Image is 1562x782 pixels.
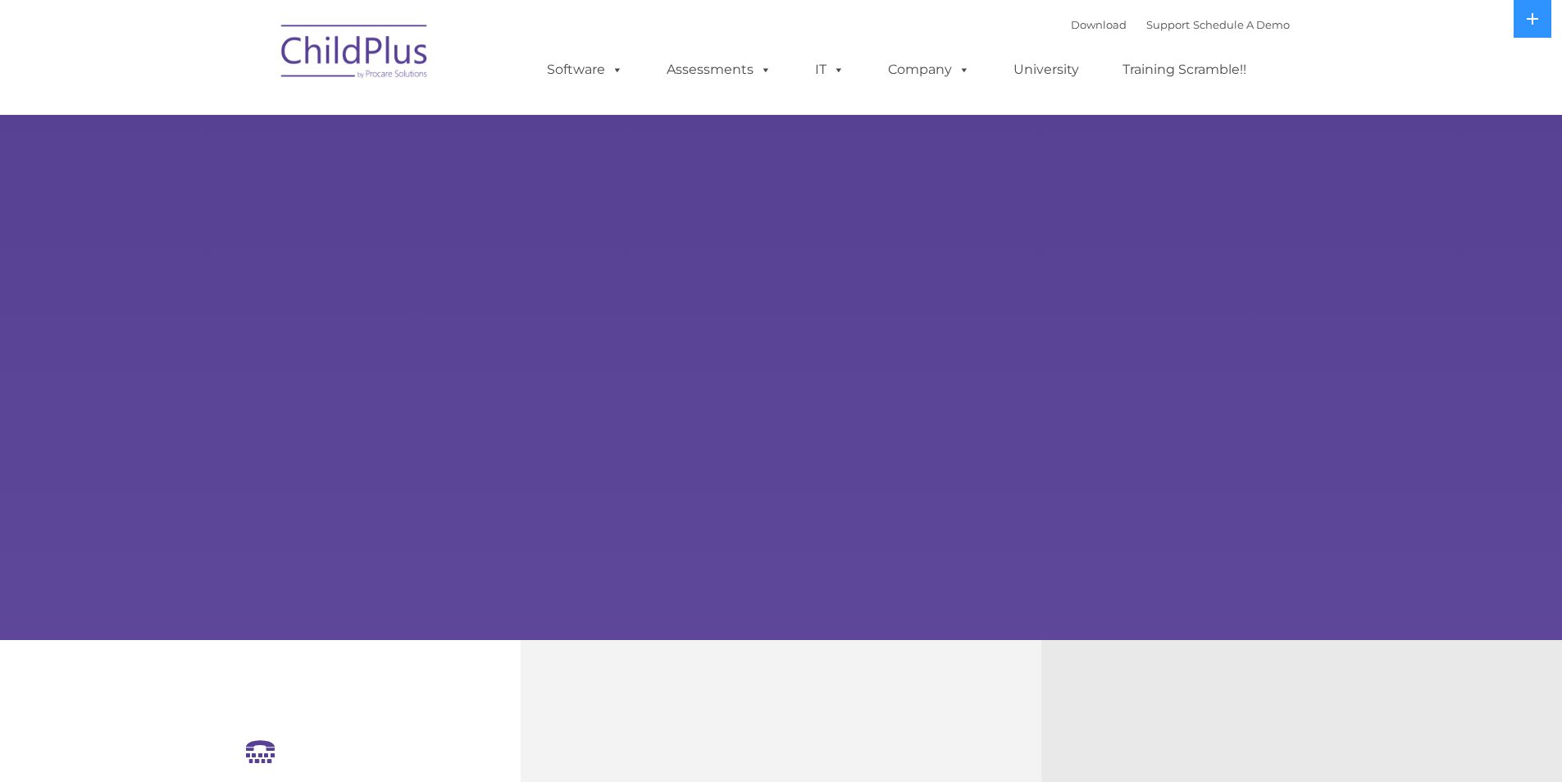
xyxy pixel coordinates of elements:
[1193,18,1290,31] a: Schedule A Demo
[1071,18,1290,31] font: |
[273,13,437,95] img: ChildPlus by Procare Solutions
[531,53,640,86] a: Software
[650,53,788,86] a: Assessments
[872,53,986,86] a: Company
[1146,18,1190,31] a: Support
[1106,53,1263,86] a: Training Scramble!!
[799,53,861,86] a: IT
[1071,18,1127,31] a: Download
[997,53,1095,86] a: University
